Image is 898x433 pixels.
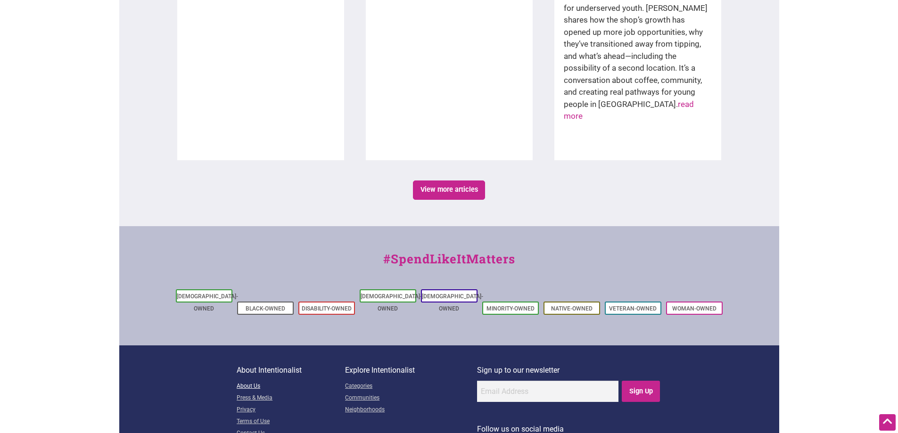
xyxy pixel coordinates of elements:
a: Privacy [237,404,345,416]
p: Explore Intentionalist [345,364,477,376]
a: Black-Owned [246,305,285,312]
a: [DEMOGRAPHIC_DATA]-Owned [422,293,483,312]
div: #SpendLikeItMatters [119,250,779,278]
p: About Intentionalist [237,364,345,376]
a: Minority-Owned [486,305,535,312]
a: [DEMOGRAPHIC_DATA]-Owned [177,293,238,312]
a: Press & Media [237,392,345,404]
div: Scroll Back to Top [879,414,896,431]
input: Sign Up [622,381,660,402]
a: [DEMOGRAPHIC_DATA]-Owned [361,293,422,312]
a: Veteran-Owned [609,305,657,312]
a: Disability-Owned [302,305,352,312]
a: Neighborhoods [345,404,477,416]
a: Communities [345,392,477,404]
p: Sign up to our newsletter [477,364,661,376]
a: View more articles [413,180,485,200]
a: Native-Owned [551,305,593,312]
a: About Us [237,381,345,392]
input: Email Address [477,381,618,402]
a: Terms of Use [237,416,345,428]
a: Woman-Owned [672,305,717,312]
a: Categories [345,381,477,392]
